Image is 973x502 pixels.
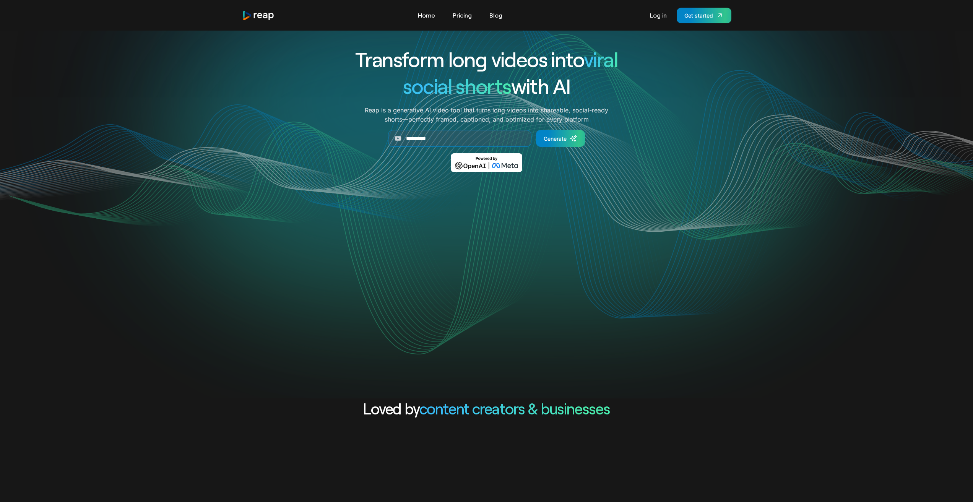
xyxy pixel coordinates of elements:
h1: Transform long videos into [328,46,646,73]
a: Home [414,9,439,21]
a: Generate [536,130,585,147]
a: Blog [486,9,506,21]
a: home [242,10,275,21]
p: Reap is a generative AI video tool that turns long videos into shareable, social-ready shorts—per... [365,106,608,124]
span: social shorts [403,73,511,98]
h1: with AI [328,73,646,99]
img: reap logo [242,10,275,21]
span: content creators & businesses [419,399,610,418]
div: Get started [684,11,713,19]
span: viral [584,47,618,71]
a: Log in [646,9,671,21]
img: Powered by OpenAI & Meta [451,153,522,172]
form: Generate Form [328,130,646,147]
a: Get started [677,8,731,23]
a: Pricing [449,9,476,21]
video: Your browser does not support the video tag. [333,183,640,337]
div: Generate [544,135,567,143]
